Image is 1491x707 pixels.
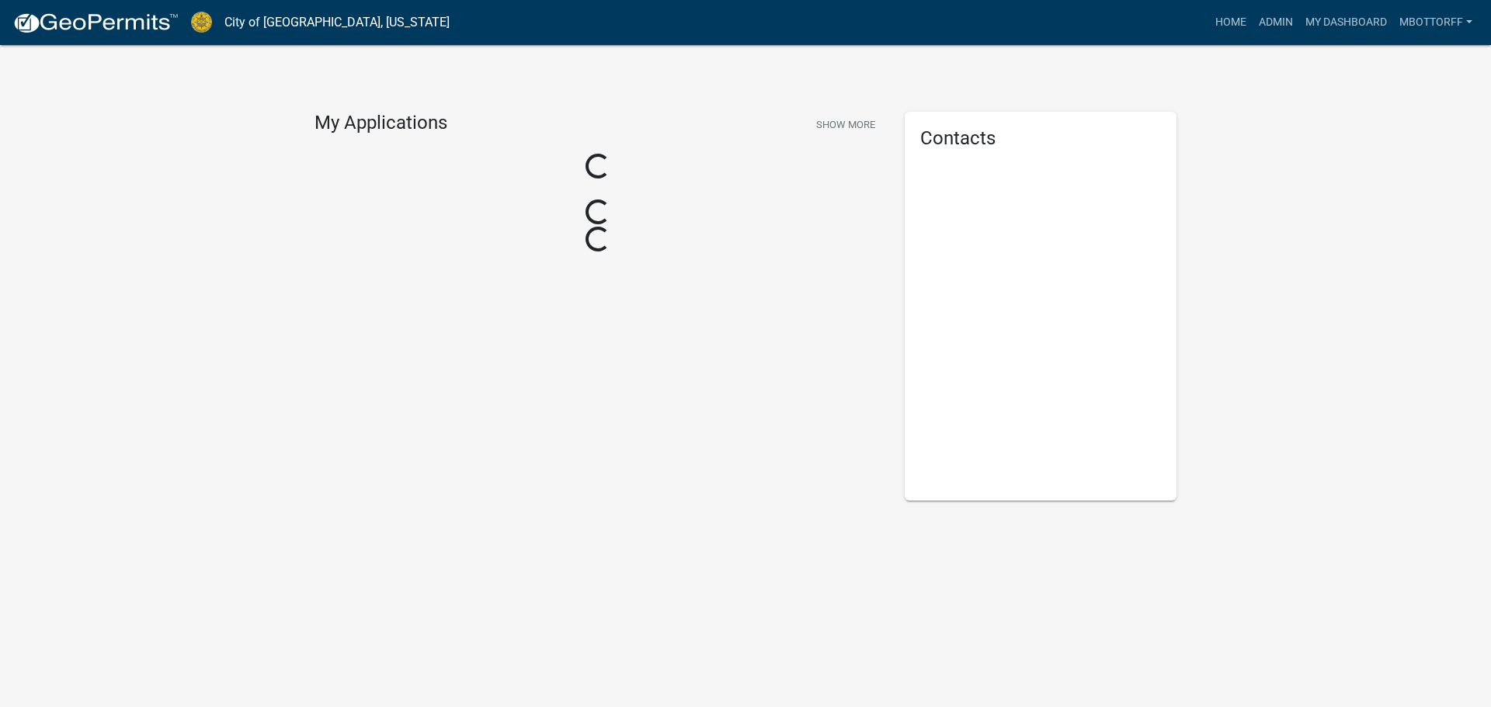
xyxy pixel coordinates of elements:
a: My Dashboard [1299,8,1393,37]
img: City of Jeffersonville, Indiana [191,12,212,33]
a: City of [GEOGRAPHIC_DATA], [US_STATE] [224,9,450,36]
a: Mbottorff [1393,8,1479,37]
a: Home [1209,8,1253,37]
button: Show More [810,112,881,137]
h5: Contacts [920,127,1161,150]
h4: My Applications [315,112,447,135]
a: Admin [1253,8,1299,37]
